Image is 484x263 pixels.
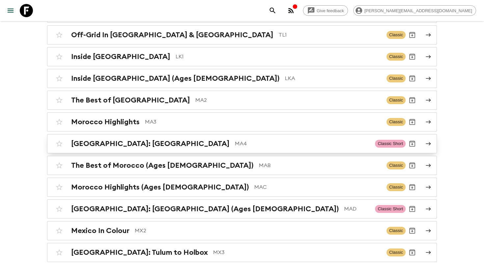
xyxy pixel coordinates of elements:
p: MAB [259,161,381,169]
button: Archive [406,94,419,107]
div: [PERSON_NAME][EMAIL_ADDRESS][DOMAIN_NAME] [353,5,476,16]
button: Archive [406,50,419,63]
button: Archive [406,181,419,194]
p: MA3 [145,118,381,126]
a: Morocco HighlightsMA3ClassicArchive [47,112,437,131]
h2: Morocco Highlights (Ages [DEMOGRAPHIC_DATA]) [71,183,249,191]
span: Classic Short [375,140,406,148]
a: Inside [GEOGRAPHIC_DATA] (Ages [DEMOGRAPHIC_DATA])LKAClassicArchive [47,69,437,88]
p: MA2 [195,96,381,104]
h2: [GEOGRAPHIC_DATA]: [GEOGRAPHIC_DATA] (Ages [DEMOGRAPHIC_DATA]) [71,205,339,213]
button: menu [4,4,17,17]
a: Mexico In ColourMX2ClassicArchive [47,221,437,240]
button: Archive [406,115,419,129]
span: Classic [387,74,406,82]
h2: Off-Grid In [GEOGRAPHIC_DATA] & [GEOGRAPHIC_DATA] [71,31,273,39]
h2: Morocco Highlights [71,118,140,126]
a: [GEOGRAPHIC_DATA]: Tulum to HolboxMX3ClassicArchive [47,243,437,262]
a: Off-Grid In [GEOGRAPHIC_DATA] & [GEOGRAPHIC_DATA]TL1ClassicArchive [47,25,437,44]
span: Classic [387,227,406,235]
h2: [GEOGRAPHIC_DATA]: [GEOGRAPHIC_DATA] [71,139,229,148]
p: MAD [344,205,370,213]
button: Archive [406,159,419,172]
a: [GEOGRAPHIC_DATA]: [GEOGRAPHIC_DATA] (Ages [DEMOGRAPHIC_DATA])MADClassic ShortArchive [47,199,437,219]
a: Inside [GEOGRAPHIC_DATA]LK1ClassicArchive [47,47,437,66]
p: MX2 [135,227,381,235]
button: Archive [406,28,419,42]
p: TL1 [279,31,381,39]
h2: Inside [GEOGRAPHIC_DATA] (Ages [DEMOGRAPHIC_DATA]) [71,74,280,83]
button: Archive [406,137,419,150]
a: The Best of Morocco (Ages [DEMOGRAPHIC_DATA])MABClassicArchive [47,156,437,175]
button: Archive [406,224,419,237]
span: Classic [387,53,406,61]
button: Archive [406,72,419,85]
h2: The Best of [GEOGRAPHIC_DATA] [71,96,190,104]
h2: Mexico In Colour [71,226,129,235]
a: Give feedback [303,5,348,16]
h2: [GEOGRAPHIC_DATA]: Tulum to Holbox [71,248,208,257]
a: Morocco Highlights (Ages [DEMOGRAPHIC_DATA])MACClassicArchive [47,178,437,197]
button: Archive [406,246,419,259]
p: LKA [285,74,381,82]
span: [PERSON_NAME][EMAIL_ADDRESS][DOMAIN_NAME] [361,8,476,13]
span: Classic [387,118,406,126]
h2: Inside [GEOGRAPHIC_DATA] [71,52,170,61]
a: The Best of [GEOGRAPHIC_DATA]MA2ClassicArchive [47,91,437,110]
span: Classic [387,161,406,169]
span: Classic [387,31,406,39]
p: LK1 [175,53,381,61]
span: Give feedback [313,8,348,13]
p: MA4 [235,140,370,148]
p: MX3 [213,248,381,256]
span: Classic Short [375,205,406,213]
h2: The Best of Morocco (Ages [DEMOGRAPHIC_DATA]) [71,161,254,170]
span: Classic [387,96,406,104]
button: search adventures [266,4,279,17]
span: Classic [387,183,406,191]
span: Classic [387,248,406,256]
p: MAC [254,183,381,191]
button: Archive [406,202,419,216]
a: [GEOGRAPHIC_DATA]: [GEOGRAPHIC_DATA]MA4Classic ShortArchive [47,134,437,153]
